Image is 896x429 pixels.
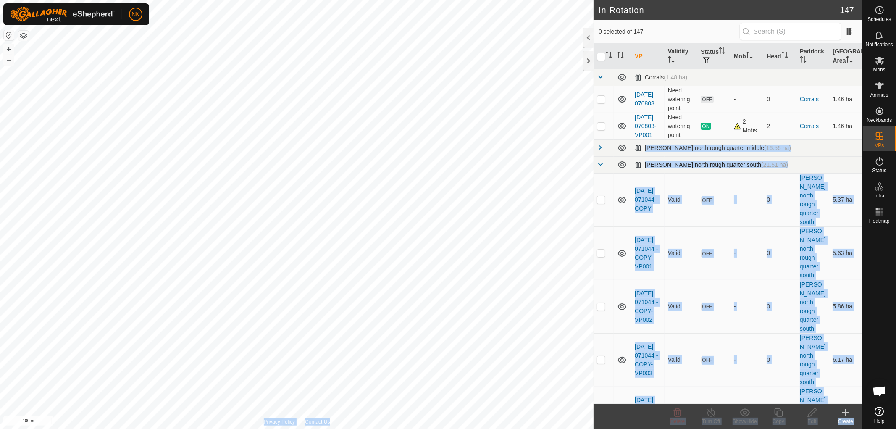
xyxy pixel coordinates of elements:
[10,7,115,22] img: Gallagher Logo
[701,357,713,364] span: OFF
[761,161,788,168] span: (21.51 ha)
[4,55,14,65] button: –
[866,42,893,47] span: Notifications
[746,53,753,60] p-sorticon: Activate to sort
[665,44,698,69] th: Validity
[734,302,760,311] div: -
[605,53,612,60] p-sorticon: Activate to sort
[829,226,862,280] td: 5.63 ha
[763,173,796,226] td: 0
[617,53,624,60] p-sorticon: Activate to sort
[800,334,826,385] a: [PERSON_NAME] north rough quarter south
[18,31,29,41] button: Map Layers
[829,280,862,333] td: 5.86 ha
[701,197,713,204] span: OFF
[730,44,764,69] th: Mob
[665,113,698,139] td: Need watering point
[599,5,840,15] h2: In Rotation
[763,333,796,387] td: 0
[635,114,656,138] a: [DATE] 070803-VP001
[635,91,654,107] a: [DATE] 070803
[701,303,713,311] span: OFF
[800,281,826,332] a: [PERSON_NAME] north rough quarter south
[635,343,658,376] a: [DATE] 071044 - COPY-VP003
[728,418,762,425] div: Show/Hide
[829,418,862,425] div: Create
[829,44,862,69] th: [GEOGRAPHIC_DATA] Area
[697,44,730,69] th: Status
[701,123,711,130] span: ON
[635,237,658,270] a: [DATE] 071044 - COPY-VP001
[867,17,891,22] span: Schedules
[763,280,796,333] td: 0
[665,86,698,113] td: Need watering point
[867,379,892,404] div: Open chat
[873,67,885,72] span: Mobs
[863,403,896,427] a: Help
[734,117,760,135] div: 2 Mobs
[874,418,885,424] span: Help
[800,228,826,279] a: [PERSON_NAME] north rough quarter south
[701,250,713,257] span: OFF
[870,92,888,97] span: Animals
[670,418,685,424] span: Delete
[665,333,698,387] td: Valid
[719,48,725,55] p-sorticon: Activate to sort
[796,44,830,69] th: Paddock
[874,193,884,198] span: Infra
[800,174,826,225] a: [PERSON_NAME] north rough quarter south
[795,418,829,425] div: Edit
[665,173,698,226] td: Valid
[763,86,796,113] td: 0
[734,355,760,364] div: -
[635,145,791,152] div: [PERSON_NAME] north rough quarter middle
[668,57,675,64] p-sorticon: Activate to sort
[734,95,760,104] div: -
[829,86,862,113] td: 1.46 ha
[599,27,740,36] span: 0 selected of 147
[635,290,658,323] a: [DATE] 071044 - COPY-VP002
[763,113,796,139] td: 2
[764,145,791,151] span: (16.56 ha)
[631,44,665,69] th: VP
[763,44,796,69] th: Head
[762,418,795,425] div: Copy
[800,123,819,129] a: Corrals
[131,10,139,19] span: NK
[664,74,687,81] span: (1.48 ha)
[665,280,698,333] td: Valid
[635,74,687,81] div: Corrals
[840,4,854,16] span: 147
[264,418,295,426] a: Privacy Policy
[875,143,884,148] span: VPs
[635,187,658,212] a: [DATE] 071044 - COPY
[829,173,862,226] td: 5.37 ha
[846,57,853,64] p-sorticon: Activate to sort
[869,218,890,224] span: Heatmap
[740,23,841,40] input: Search (S)
[763,226,796,280] td: 0
[829,333,862,387] td: 6.17 ha
[800,57,807,64] p-sorticon: Activate to sort
[694,418,728,425] div: Turn Off
[305,418,330,426] a: Contact Us
[734,249,760,258] div: -
[800,96,819,103] a: Corrals
[665,226,698,280] td: Valid
[4,44,14,54] button: +
[635,161,788,168] div: [PERSON_NAME] north rough quarter south
[734,195,760,204] div: -
[872,168,886,173] span: Status
[781,53,788,60] p-sorticon: Activate to sort
[867,118,892,123] span: Neckbands
[829,113,862,139] td: 1.46 ha
[4,30,14,40] button: Reset Map
[701,96,713,103] span: OFF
